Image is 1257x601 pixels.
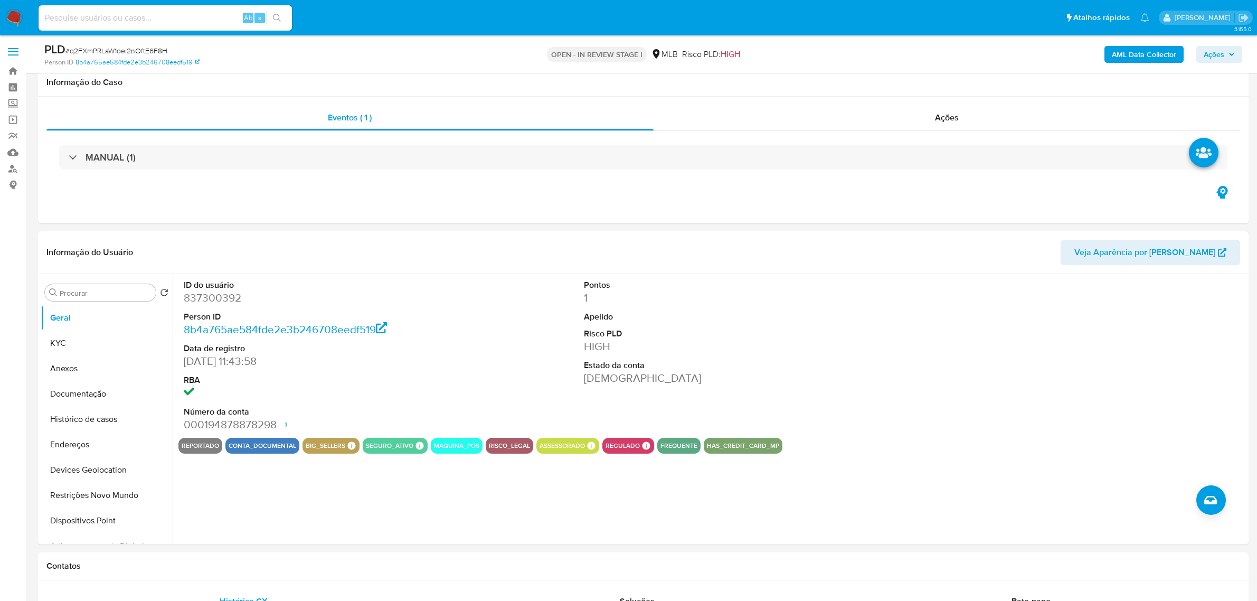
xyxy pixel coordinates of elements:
[651,49,678,60] div: MLB
[606,444,640,448] button: regulado
[366,444,413,448] button: seguro_ativo
[1196,46,1242,63] button: Ações
[41,533,173,559] button: Adiantamentos de Dinheiro
[1104,46,1184,63] button: AML Data Collector
[266,11,288,25] button: search-icon
[160,288,168,300] button: Retornar ao pedido padrão
[547,47,647,62] p: OPEN - IN REVIEW STAGE I
[935,111,959,124] span: Ações
[1204,46,1224,63] span: Ações
[39,11,292,25] input: Pesquise usuários ou casos...
[184,311,440,323] dt: Person ID
[1140,13,1149,22] a: Notificações
[1238,12,1249,23] a: Sair
[721,48,740,60] span: HIGH
[41,381,173,407] button: Documentação
[244,13,252,23] span: Alt
[184,343,440,354] dt: Data de registro
[584,290,840,305] dd: 1
[184,374,440,386] dt: RBA
[434,444,479,448] button: maquina_pos
[41,356,173,381] button: Anexos
[184,279,440,291] dt: ID do usuário
[86,152,136,163] h3: MANUAL (1)
[682,49,740,60] span: Risco PLD:
[49,288,58,297] button: Procurar
[1074,240,1215,265] span: Veja Aparência por [PERSON_NAME]
[41,508,173,533] button: Dispositivos Point
[41,432,173,457] button: Endereços
[182,444,219,448] button: reportado
[46,77,1240,88] h1: Informação do Caso
[489,444,530,448] button: risco_legal
[1073,12,1130,23] span: Atalhos rápidos
[41,331,173,356] button: KYC
[306,444,345,448] button: big_sellers
[707,444,779,448] button: has_credit_card_mp
[328,111,372,124] span: Eventos ( 1 )
[584,371,840,386] dd: [DEMOGRAPHIC_DATA]
[46,247,133,258] h1: Informação do Usuário
[184,354,440,369] dd: [DATE] 11:43:58
[660,444,697,448] button: frequente
[584,339,840,354] dd: HIGH
[59,145,1227,170] div: MANUAL (1)
[44,58,73,67] b: Person ID
[584,311,840,323] dt: Apelido
[1112,46,1176,63] b: AML Data Collector
[1175,13,1234,23] p: jhonata.costa@mercadolivre.com
[65,45,167,56] span: # q2FXmPRLaW1oei2nQftE6F8H
[540,444,585,448] button: assessorado
[584,279,840,291] dt: Pontos
[1061,240,1240,265] button: Veja Aparência por [PERSON_NAME]
[60,288,152,298] input: Procurar
[75,58,200,67] a: 8b4a765ae584fde2e3b246708eedf519
[41,305,173,331] button: Geral
[184,417,440,432] dd: 000194878878298
[184,290,440,305] dd: 837300392
[41,457,173,483] button: Devices Geolocation
[184,406,440,418] dt: Número da conta
[258,13,261,23] span: s
[229,444,296,448] button: conta_documental
[584,328,840,340] dt: Risco PLD
[44,41,65,58] b: PLD
[41,483,173,508] button: Restrições Novo Mundo
[584,360,840,371] dt: Estado da conta
[184,322,387,337] a: 8b4a765ae584fde2e3b246708eedf519
[41,407,173,432] button: Histórico de casos
[46,561,1240,571] h1: Contatos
